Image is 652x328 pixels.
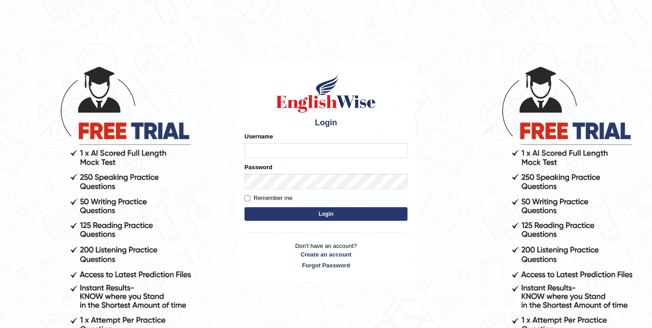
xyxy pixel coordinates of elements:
[244,119,407,128] h4: Login
[274,73,378,114] img: Logo of English Wise sign in for intelligent practice with AI
[244,250,407,259] a: Create an account
[244,242,407,270] p: Don't have an account?
[244,163,272,171] label: Password
[244,195,250,201] input: Remember me
[244,132,273,141] label: Username
[244,261,407,270] a: Forgot Password
[244,194,292,203] label: Remember me
[244,207,407,221] button: Login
